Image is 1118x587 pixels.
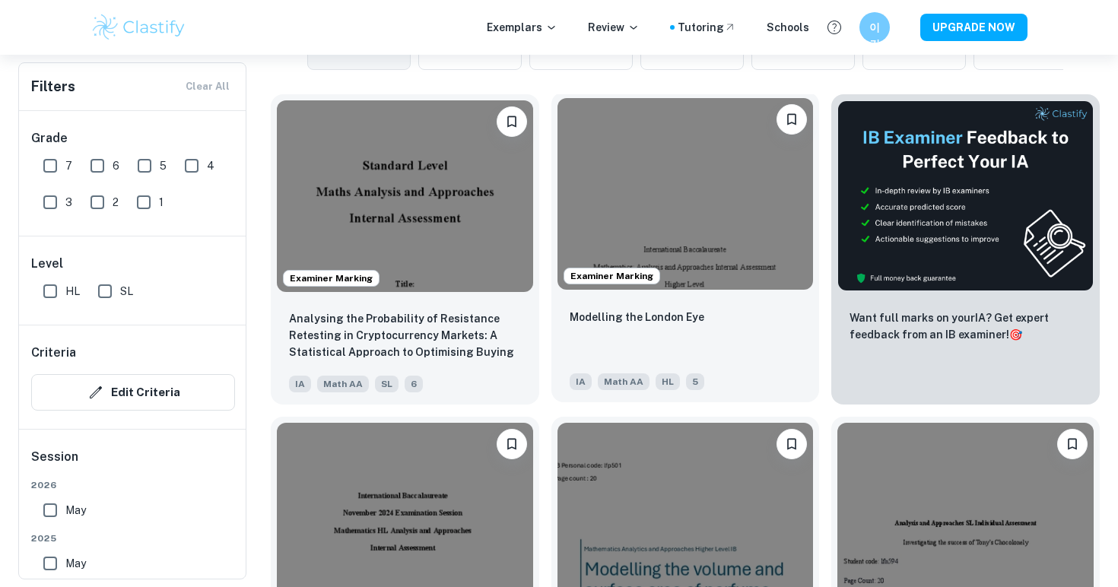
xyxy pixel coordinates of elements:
span: Examiner Marking [284,271,379,285]
h6: Session [31,448,235,478]
h6: Level [31,255,235,273]
span: 2 [113,194,119,211]
a: Schools [767,19,809,36]
a: Examiner MarkingBookmarkAnalysing the Probability of Resistance Retesting in Cryptocurrency Marke... [271,94,539,405]
span: 7 [65,157,72,174]
h6: Criteria [31,344,76,362]
p: Want full marks on your IA ? Get expert feedback from an IB examiner! [850,309,1081,343]
button: Edit Criteria [31,374,235,411]
span: 5 [686,373,704,390]
span: 2026 [31,478,235,492]
span: 1 [159,194,164,211]
span: SL [375,376,399,392]
span: HL [656,373,680,390]
h6: 이건 [866,19,884,36]
button: Bookmark [1057,429,1088,459]
img: Math AA IA example thumbnail: Modelling the London Eye [557,98,814,290]
button: Help and Feedback [821,14,847,40]
span: HL [65,283,80,300]
button: Bookmark [777,104,807,135]
span: IA [289,376,311,392]
img: Clastify logo [91,12,187,43]
span: May [65,555,86,572]
span: 5 [160,157,167,174]
span: Math AA [598,373,650,390]
span: 4 [207,157,214,174]
span: IA [570,373,592,390]
button: UPGRADE NOW [920,14,1027,41]
p: Modelling the London Eye [570,309,704,325]
button: Bookmark [777,429,807,459]
span: SL [120,283,133,300]
button: 이건 [859,12,890,43]
span: 6 [405,376,423,392]
p: Review [588,19,640,36]
button: Bookmark [497,429,527,459]
span: 🎯 [1009,328,1022,341]
span: 3 [65,194,72,211]
a: ThumbnailWant full marks on yourIA? Get expert feedback from an IB examiner! [831,94,1100,405]
a: Examiner MarkingBookmarkModelling the London EyeIAMath AAHL5 [551,94,820,405]
img: Math AA IA example thumbnail: Analysing the Probability of Resistance [277,100,533,292]
img: Thumbnail [837,100,1094,291]
button: Bookmark [497,106,527,137]
span: May [65,502,86,519]
h6: Grade [31,129,235,148]
p: Analysing the Probability of Resistance Retesting in Cryptocurrency Markets: A Statistical Approa... [289,310,521,362]
span: 2025 [31,531,235,545]
span: 6 [113,157,119,174]
a: Tutoring [678,19,736,36]
span: Math AA [317,376,369,392]
p: Exemplars [487,19,557,36]
span: Examiner Marking [564,269,659,283]
h6: Filters [31,76,75,97]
